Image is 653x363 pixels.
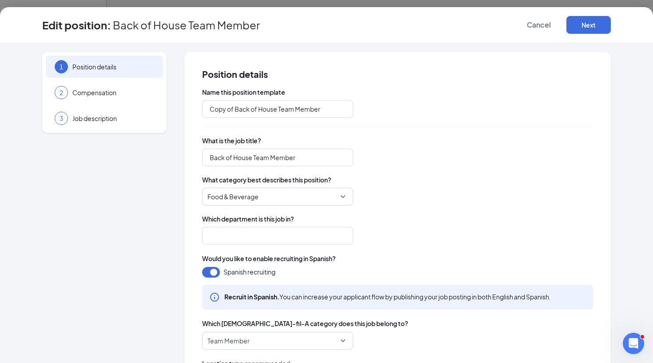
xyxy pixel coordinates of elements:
span: Cancel [527,20,551,29]
span: 2 [60,88,63,97]
iframe: Intercom live chat [623,333,644,354]
span: 1 [60,62,63,71]
span: Which department is this job in? [202,214,593,223]
span: What is the job title? [202,136,593,145]
span: Would you like to enable recruiting in Spanish? [202,254,336,263]
span: Which [DEMOGRAPHIC_DATA]-fil-A category does this job belong to? [202,319,408,328]
span: Name this position template [202,88,593,97]
b: Recruit in Spanish. [224,293,279,301]
input: Cashier-Region 1, Cashier- Region 2 [202,100,353,118]
button: Next [566,16,611,34]
span: Spanish recruiting [223,267,275,277]
span: Compensation [72,88,154,97]
span: What category best describes this position? [202,175,593,184]
span: Food & Beverage [207,188,348,205]
span: Team Member [207,332,250,349]
button: Cancel [517,16,561,34]
span: Position details [72,62,154,71]
span: Position details [202,70,593,79]
span: You can increase your applicant flow by publishing your job posting in both English and Spanish. [224,292,551,302]
h3: Edit position : [42,17,111,32]
span: Job description [72,114,154,123]
svg: Info [209,292,220,302]
span: 3 [60,114,63,123]
span: Back of House Team Member [113,20,260,29]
